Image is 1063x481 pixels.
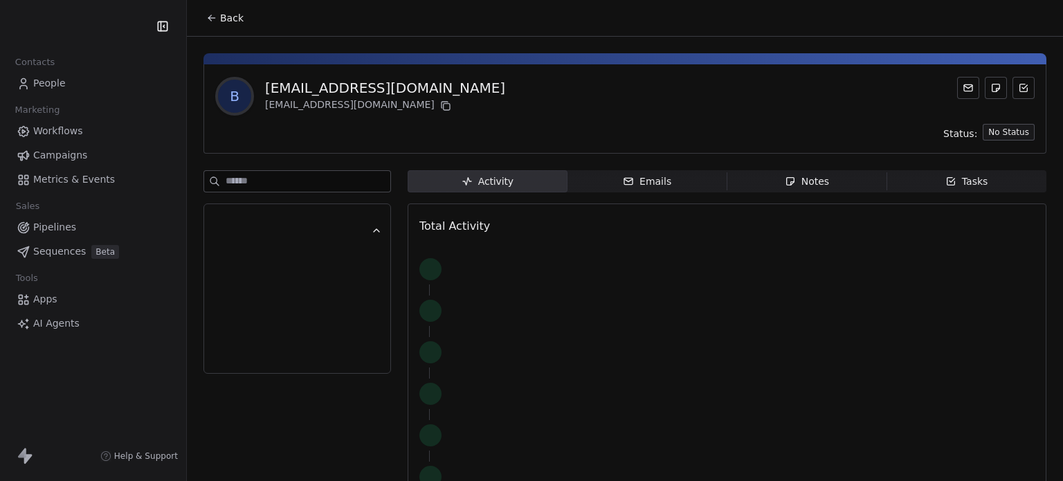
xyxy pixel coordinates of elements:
div: [EMAIL_ADDRESS][DOMAIN_NAME] [265,78,505,98]
button: No Status [983,124,1035,140]
a: AI Agents [11,312,175,335]
span: People [33,76,66,91]
a: People [11,72,175,95]
span: Back [220,11,244,25]
span: Campaigns [33,148,87,163]
span: AI Agents [33,316,80,331]
span: Tools [10,268,44,289]
span: Sales [10,196,46,217]
span: Status: [943,127,977,140]
a: SequencesBeta [11,240,175,263]
a: Metrics & Events [11,168,175,191]
a: Apps [11,288,175,311]
span: Marketing [9,100,66,120]
a: Help & Support [100,451,178,462]
span: Total Activity [419,219,490,233]
div: [EMAIL_ADDRESS][DOMAIN_NAME] [265,98,505,114]
span: Workflows [33,124,83,138]
span: Metrics & Events [33,172,115,187]
span: Contacts [9,52,61,73]
a: Campaigns [11,144,175,167]
span: Apps [33,292,57,307]
span: Sequences [33,244,86,259]
a: Pipelines [11,216,175,239]
a: Workflows [11,120,175,143]
div: Tasks [945,174,988,189]
span: b [218,80,251,113]
span: Help & Support [114,451,178,462]
span: Pipelines [33,220,76,235]
span: Beta [91,245,119,259]
div: Notes [785,174,829,189]
div: Emails [623,174,671,189]
button: Back [198,6,252,30]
